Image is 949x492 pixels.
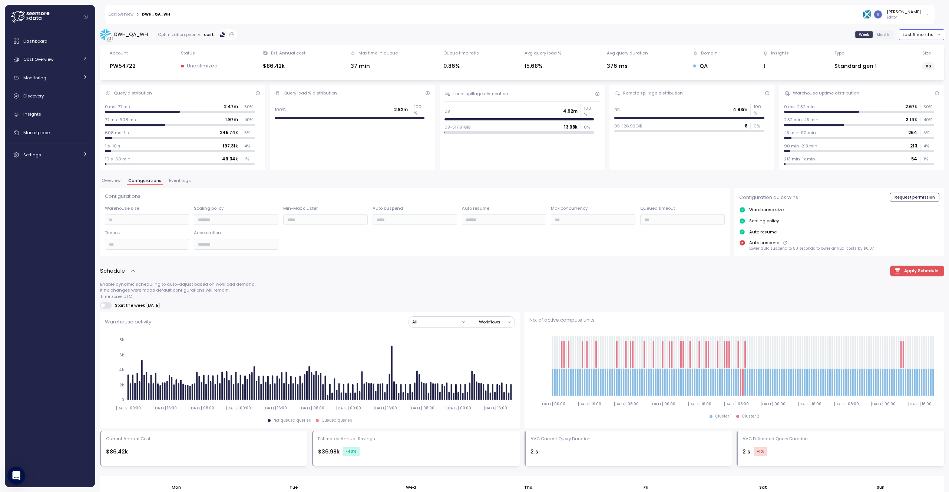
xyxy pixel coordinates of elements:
[922,50,931,56] div: Size
[263,406,287,410] tspan: [DATE] 16:00
[120,383,124,388] tspan: 2k
[623,90,683,96] div: Remote spillage distribution
[743,436,808,442] div: AVG Estimated Query Duration
[220,130,238,136] p: 245.74k
[275,107,285,113] p: 100%
[409,317,469,328] button: All
[8,107,92,122] a: Insights
[244,117,255,123] p: 40 %
[760,402,786,406] tspan: [DATE] 00:00
[742,414,759,419] div: Cluster 2
[910,143,917,149] p: 213
[153,406,177,410] tspan: [DATE] 16:00
[122,398,124,402] tspan: 0
[81,14,90,20] button: Collapse navigation
[895,193,935,201] span: Request permission
[453,91,508,97] div: Local spillage distribution
[284,90,337,96] div: Query load % distribution
[114,90,152,96] div: Query distribution
[784,104,815,110] p: 0 ms-2.32 min
[105,193,725,200] p: Configurations
[181,50,195,56] div: Status
[733,107,747,113] p: 4.93m
[793,90,859,96] div: Warehouse uptime distribution
[136,12,139,17] div: >
[106,436,151,442] div: Current Annual Cost
[204,31,214,37] p: cost
[142,13,170,16] div: DWH_QA_WH
[923,143,934,149] p: 4 %
[409,406,434,410] tspan: [DATE] 08:00
[112,302,160,308] span: Start the week [DATE]
[23,75,46,81] span: Monitoring
[194,205,278,211] p: Scaling policy
[225,117,238,123] p: 1.97m
[877,32,889,37] span: Month
[834,402,859,406] tspan: [DATE] 08:00
[105,156,130,162] p: 10 s-60 min
[443,50,479,56] div: Queue time ratio
[784,117,819,123] p: 2.32 min-45 min
[906,117,917,123] p: 2.14k
[578,402,601,406] tspan: [DATE] 16:00
[351,62,398,70] div: 37 min
[584,105,594,117] p: 100 %
[8,52,92,67] a: Cost Overview
[715,414,731,419] div: Cluster 1
[224,104,238,110] p: 2.47m
[870,402,896,406] tspan: [DATE] 00:00
[394,107,408,113] p: 2.92m
[105,205,189,211] p: Warehouse size
[169,179,191,183] span: Event logs
[119,353,124,358] tspan: 6k
[525,50,561,56] div: Avg query load %
[525,62,561,70] div: 15.68%
[102,179,120,183] span: Overview
[926,62,931,70] span: XS
[887,9,921,15] div: [PERSON_NAME]
[724,402,749,406] tspan: [DATE] 08:00
[116,406,141,410] tspan: [DATE] 00:00
[607,62,648,70] div: 376 ms
[739,194,798,201] p: Configuration quick wins
[187,62,218,70] p: Unoptimized
[226,406,251,410] tspan: [DATE] 00:00
[607,50,648,56] div: Avg query duration
[158,31,201,37] div: Optimization priority:
[322,418,352,423] div: Queued queries
[318,436,375,442] div: Estimated Annual Savings
[540,402,565,406] tspan: [DATE] 00:00
[798,402,821,406] tspan: [DATE] 16:00
[318,447,515,456] div: $36.98k
[754,123,764,129] p: 0 %
[749,240,780,246] p: Auto suspend
[530,436,591,442] div: AVG Current Query Duration
[105,104,130,110] p: 0 ms-77 ms
[109,13,133,16] a: Cost overview
[444,108,450,114] p: 0B
[784,156,815,162] p: 213 min-1k min
[8,125,92,140] a: Marketplace
[172,484,181,490] p: Mon
[759,484,767,490] p: Sat
[8,70,92,85] a: Monitoring
[908,130,917,136] p: 264
[119,368,124,372] tspan: 4k
[373,406,397,410] tspan: [DATE] 16:00
[563,108,578,114] p: 4.92m
[222,156,238,162] p: 49.34k
[444,124,471,130] p: 0B-517.91GiB
[110,50,128,56] div: Account
[923,104,934,110] p: 50 %
[745,123,747,129] p: 8
[644,484,648,490] p: Fri
[911,156,917,162] p: 54
[23,93,44,99] span: Discovery
[244,156,255,162] p: 1 %
[373,205,457,211] p: Auto suspend
[614,123,642,129] p: 0B-126.92GiB
[688,402,711,406] tspan: [DATE] 16:00
[749,246,874,251] p: Lower auto suspend to 50 seconds to lower annual costs by $0.87
[859,32,869,37] span: Week
[406,484,416,490] p: Wed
